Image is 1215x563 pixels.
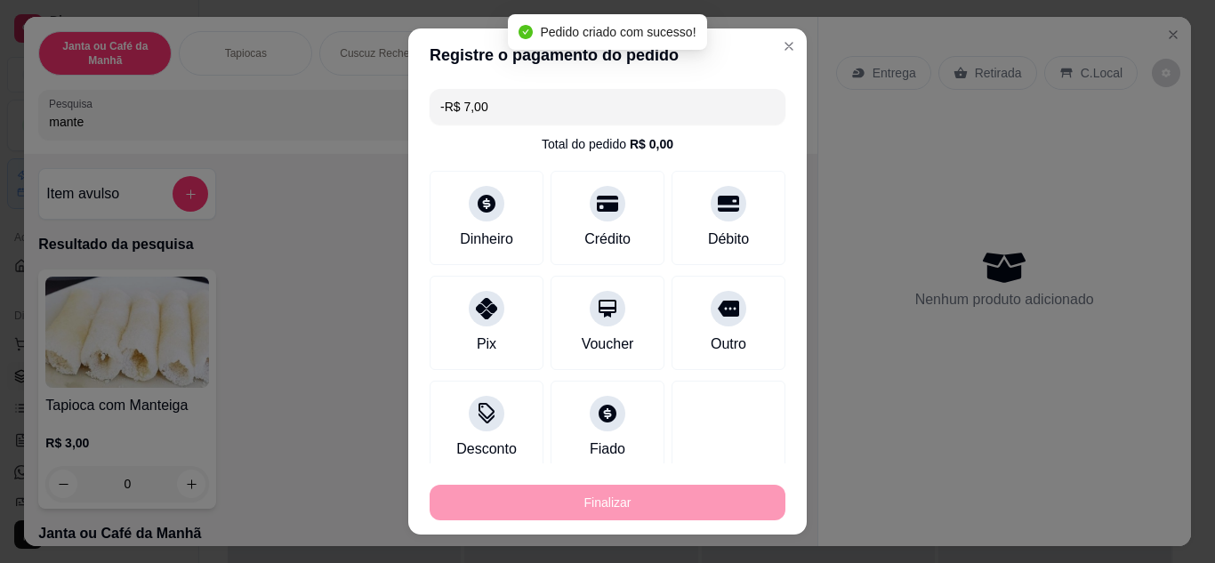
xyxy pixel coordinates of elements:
div: Total do pedido [542,135,673,153]
span: check-circle [519,25,533,39]
div: R$ 0,00 [630,135,673,153]
div: Crédito [584,229,631,250]
div: Débito [708,229,749,250]
div: Desconto [456,438,517,460]
header: Registre o pagamento do pedido [408,28,807,82]
input: Ex.: hambúrguer de cordeiro [440,89,775,125]
div: Pix [477,334,496,355]
span: Pedido criado com sucesso! [540,25,696,39]
div: Dinheiro [460,229,513,250]
div: Fiado [590,438,625,460]
div: Voucher [582,334,634,355]
div: Outro [711,334,746,355]
button: Close [775,32,803,60]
